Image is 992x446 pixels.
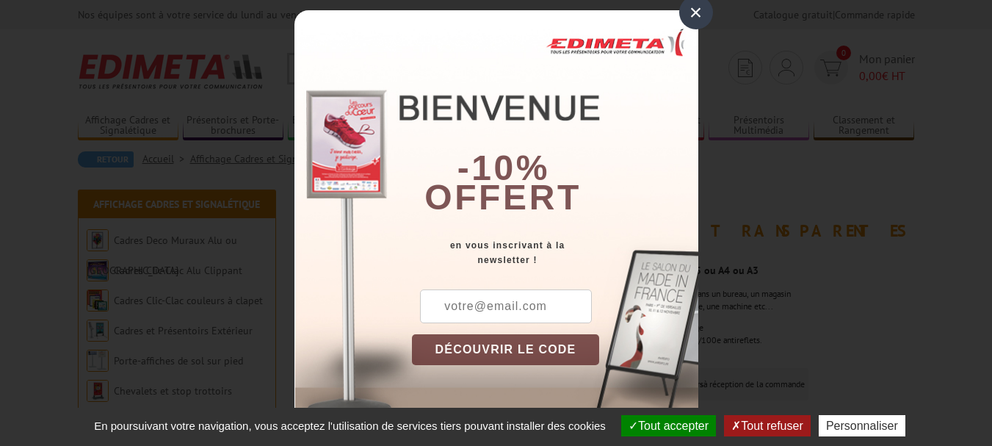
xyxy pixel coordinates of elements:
input: votre@email.com [420,289,592,323]
button: Tout accepter [621,415,716,436]
font: offert [424,178,582,217]
button: DÉCOUVRIR LE CODE [412,334,600,365]
button: Tout refuser [724,415,810,436]
span: En poursuivant votre navigation, vous acceptez l'utilisation de services tiers pouvant installer ... [87,420,613,432]
button: Personnaliser (fenêtre modale) [819,415,905,436]
div: en vous inscrivant à la newsletter ! [412,238,698,267]
b: -10% [457,148,550,187]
